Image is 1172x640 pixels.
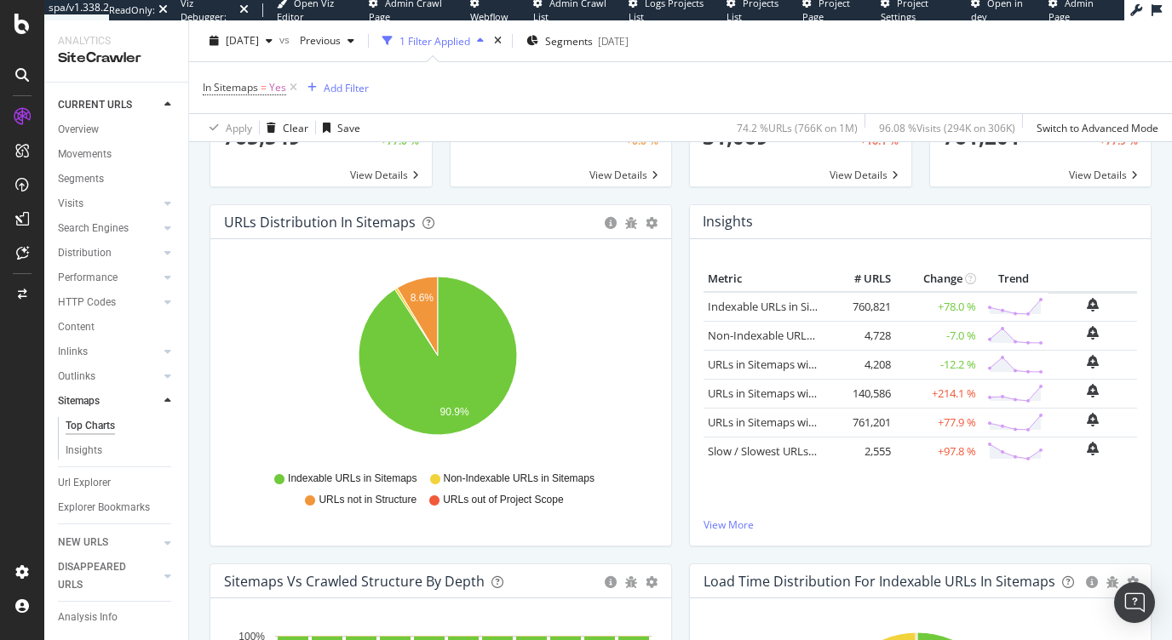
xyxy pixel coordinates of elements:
[58,96,159,114] a: CURRENT URLS
[58,220,129,237] div: Search Engines
[324,80,369,94] div: Add Filter
[520,27,635,54] button: Segments[DATE]
[58,343,159,361] a: Inlinks
[1030,114,1158,141] button: Switch to Advanced Mode
[1087,442,1099,455] div: bell-plus
[895,350,980,379] td: -12.2 %
[399,33,470,48] div: 1 Filter Applied
[269,76,286,100] span: Yes
[605,576,617,588] div: circle-info
[58,269,118,287] div: Performance
[226,33,259,48] span: 2025 Sep. 26th
[293,33,341,48] span: Previous
[203,80,258,94] span: In Sitemaps
[1087,326,1099,340] div: bell-plus
[279,31,293,46] span: vs
[66,417,115,435] div: Top Charts
[58,392,100,410] div: Sitemaps
[1086,576,1098,588] div: circle-info
[301,77,369,98] button: Add Filter
[895,266,980,292] th: Change
[58,294,159,311] a: HTTP Codes
[708,328,873,343] a: Non-Indexable URLs in Sitemaps
[376,27,491,54] button: 1 Filter Applied
[226,120,252,134] div: Apply
[58,96,132,114] div: CURRENT URLS
[605,217,617,229] div: circle-info
[895,437,980,466] td: +97.8 %
[293,27,361,54] button: Previous
[708,414,946,430] a: URLs in Sitemaps with a Non-Indexable Outlink
[58,368,95,386] div: Outlinks
[58,474,111,492] div: Url Explorer
[283,120,308,134] div: Clear
[224,214,416,231] div: URLs Distribution in Sitemaps
[704,517,1137,532] a: View More
[58,195,159,213] a: Visits
[737,120,858,134] div: 74.2 % URLs ( 766K on 1M )
[224,573,485,590] div: Sitemaps vs Crawled Structure by Depth
[58,534,108,551] div: NEW URLS
[470,10,508,23] span: Webflow
[316,114,360,141] button: Save
[58,318,176,336] a: Content
[58,146,176,163] a: Movements
[58,220,159,237] a: Search Engines
[827,379,895,408] td: 140,586
[708,357,944,372] a: URLs in Sitemaps with a Bad HTTP Status Code
[827,408,895,437] td: 761,201
[827,437,895,466] td: 2,555
[58,499,176,517] a: Explorer Bookmarks
[203,114,252,141] button: Apply
[1037,120,1158,134] div: Switch to Advanced Mode
[1087,384,1099,397] div: bell-plus
[895,379,980,408] td: +214.1 %
[58,121,99,139] div: Overview
[703,210,753,233] h4: Insights
[879,120,1015,134] div: 96.08 % Visits ( 294K on 306K )
[66,442,176,460] a: Insights
[58,121,176,139] a: Overview
[203,27,279,54] button: [DATE]
[646,576,658,588] div: gear
[895,321,980,350] td: -7.0 %
[598,33,629,48] div: [DATE]
[66,417,176,435] a: Top Charts
[895,408,980,437] td: +77.9 %
[1087,413,1099,426] div: bell-plus
[58,392,159,410] a: Sitemaps
[58,534,159,551] a: NEW URLS
[58,195,83,213] div: Visits
[58,244,112,262] div: Distribution
[58,609,176,626] a: Analysis Info
[224,266,652,464] div: A chart.
[1127,576,1139,588] div: gear
[1087,298,1099,311] div: bell-plus
[109,3,155,17] div: ReadOnly:
[827,350,895,379] td: 4,208
[288,471,417,486] span: Indexable URLs in Sitemaps
[827,321,895,350] td: 4,728
[261,80,267,94] span: =
[980,266,1048,292] th: Trend
[66,442,102,460] div: Insights
[337,120,360,134] div: Save
[58,499,150,517] div: Explorer Bookmarks
[704,266,827,292] th: Metric
[895,292,980,322] td: +78.0 %
[411,292,434,304] text: 8.6%
[58,269,159,287] a: Performance
[58,558,159,594] a: DISAPPEARED URLS
[58,34,175,49] div: Analytics
[319,493,417,507] span: URLs not in Structure
[708,386,919,401] a: URLs in Sitemaps with only 1 Follow Inlink
[1106,576,1118,588] div: bug
[704,573,1055,590] div: Load Time Distribution for Indexable URLs in Sitemaps
[708,443,870,459] a: Slow / Slowest URLs in Sitemaps
[491,32,505,49] div: times
[58,343,88,361] div: Inlinks
[58,558,144,594] div: DISAPPEARED URLS
[58,170,176,188] a: Segments
[58,294,116,311] div: HTTP Codes
[646,217,658,229] div: gear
